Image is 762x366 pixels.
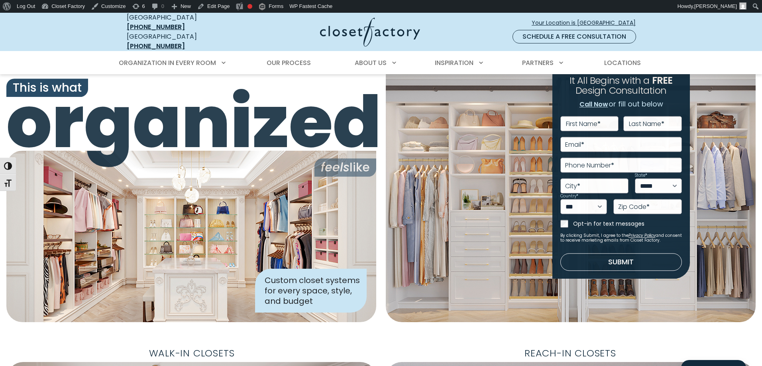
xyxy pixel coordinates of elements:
[247,4,252,9] div: Needs improvement
[6,86,376,158] span: organized
[355,58,387,67] span: About Us
[127,13,242,32] div: [GEOGRAPHIC_DATA]
[127,41,185,51] a: [PHONE_NUMBER]
[127,22,185,31] a: [PHONE_NUMBER]
[320,18,420,47] img: Closet Factory Logo
[532,19,642,27] span: Your Location is [GEOGRAPHIC_DATA]
[604,58,641,67] span: Locations
[127,32,242,51] div: [GEOGRAPHIC_DATA]
[119,58,216,67] span: Organization in Every Room
[267,58,311,67] span: Our Process
[314,159,376,177] span: like
[522,58,554,67] span: Partners
[435,58,473,67] span: Inspiration
[531,16,642,30] a: Your Location is [GEOGRAPHIC_DATA]
[694,3,737,9] span: [PERSON_NAME]
[518,344,623,362] span: Reach-In Closets
[113,52,649,74] nav: Primary Menu
[143,344,241,362] span: Walk-In Closets
[6,151,376,322] img: Closet Factory designed closet
[255,269,367,313] div: Custom closet systems for every space, style, and budget
[321,159,350,176] i: feels
[513,30,636,43] a: Schedule a Free Consultation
